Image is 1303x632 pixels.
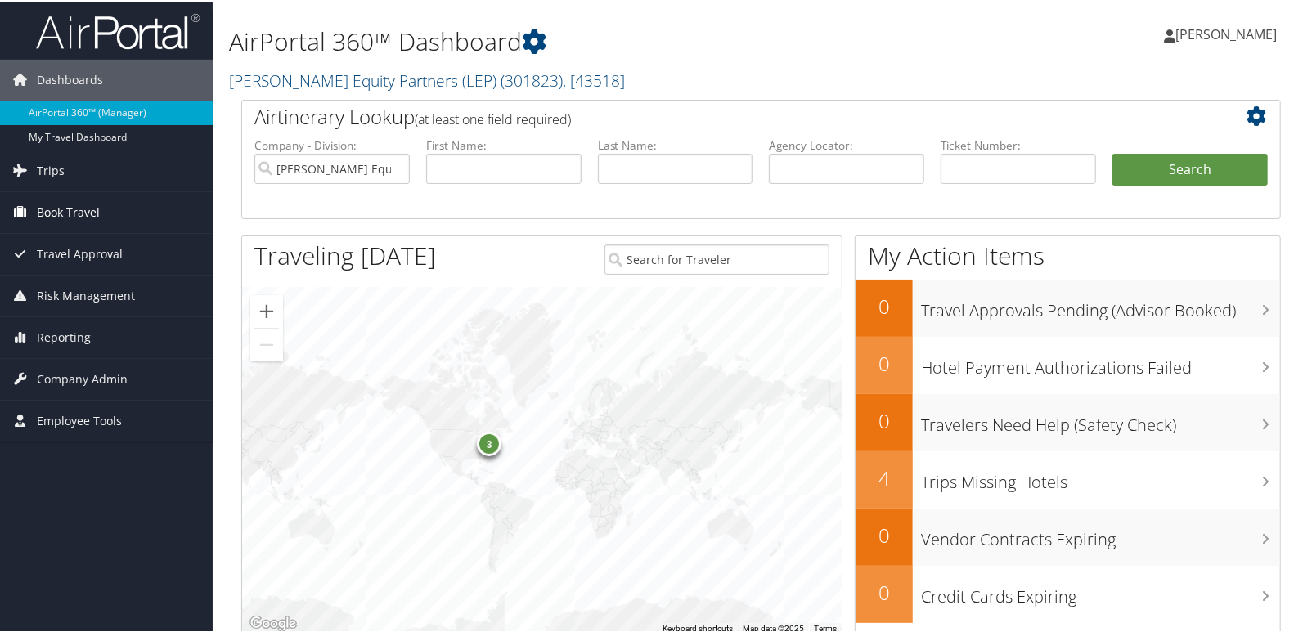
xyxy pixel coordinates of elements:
[250,294,283,326] button: Zoom in
[1175,24,1277,42] span: [PERSON_NAME]
[426,136,582,152] label: First Name:
[254,101,1181,129] h2: Airtinerary Lookup
[921,461,1280,492] h3: Trips Missing Hotels
[856,237,1280,271] h1: My Action Items
[254,237,436,271] h1: Traveling [DATE]
[563,68,625,90] span: , [ 43518 ]
[921,289,1280,320] h3: Travel Approvals Pending (Advisor Booked)
[37,58,103,99] span: Dashboards
[229,23,938,57] h1: AirPortal 360™ Dashboard
[921,404,1280,435] h3: Travelers Need Help (Safety Check)
[856,278,1280,335] a: 0Travel Approvals Pending (Advisor Booked)
[921,518,1280,549] h3: Vendor Contracts Expiring
[856,291,913,319] h2: 0
[250,327,283,360] button: Zoom out
[229,68,625,90] a: [PERSON_NAME] Equity Partners (LEP)
[37,316,91,356] span: Reporting
[598,136,753,152] label: Last Name:
[415,109,571,127] span: (at least one field required)
[1164,8,1293,57] a: [PERSON_NAME]
[856,507,1280,564] a: 0Vendor Contracts Expiring
[743,622,804,631] span: Map data ©2025
[856,406,913,433] h2: 0
[856,392,1280,450] a: 0Travelers Need Help (Safety Check)
[37,274,135,315] span: Risk Management
[856,348,913,376] h2: 0
[37,399,122,440] span: Employee Tools
[37,190,100,231] span: Book Travel
[1112,152,1268,185] button: Search
[856,564,1280,621] a: 0Credit Cards Expiring
[37,149,65,190] span: Trips
[921,347,1280,378] h3: Hotel Payment Authorizations Failed
[856,520,913,548] h2: 0
[856,450,1280,507] a: 4Trips Missing Hotels
[37,232,123,273] span: Travel Approval
[37,357,128,398] span: Company Admin
[814,622,837,631] a: Terms (opens in new tab)
[477,429,501,454] div: 3
[36,11,200,49] img: airportal-logo.png
[254,136,410,152] label: Company - Division:
[856,463,913,491] h2: 4
[921,576,1280,607] h3: Credit Cards Expiring
[769,136,924,152] label: Agency Locator:
[941,136,1096,152] label: Ticket Number:
[856,577,913,605] h2: 0
[604,243,829,273] input: Search for Traveler
[501,68,563,90] span: ( 301823 )
[856,335,1280,392] a: 0Hotel Payment Authorizations Failed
